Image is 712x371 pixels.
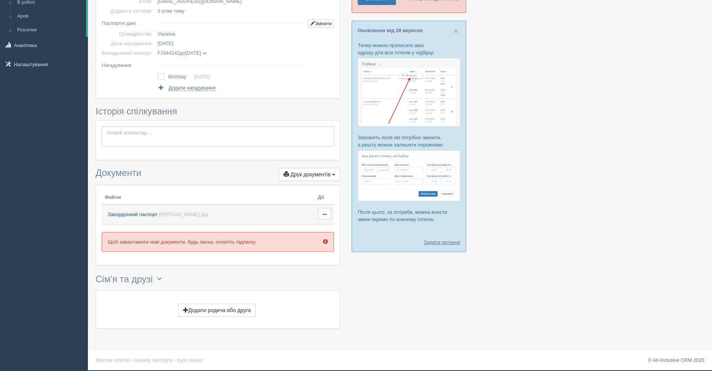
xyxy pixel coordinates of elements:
img: %D0%BF%D1%96%D0%B4%D0%B1%D1%96%D1%80%D0%BA%D0%B0-%D0%B0%D0%B2%D1%96%D0%B0-1-%D1%81%D1%80%D0%BC-%D... [358,58,460,127]
span: 3 роки тому [157,8,184,14]
p: Щоб завантажити нові документи, будь ласка, оплатіть підписку [102,232,334,252]
a: [DATE] [194,74,210,80]
h3: Сім'я та друзі [96,273,340,286]
a: Курс валют [177,357,203,363]
a: Архів [14,10,86,23]
a: Змінити [308,20,334,28]
a: Оновлення від 28 вересня [358,28,423,33]
td: Дата народження [102,39,154,48]
span: Закордонний паспорт [108,212,157,217]
span: [DATE] [185,50,201,56]
img: %D0%BF%D1%96%D0%B4%D0%B1%D1%96%D1%80%D0%BA%D0%B0-%D0%B0%D0%B2%D1%96%D0%B0-2-%D1%81%D1%80%D0%BC-%D... [358,150,460,201]
td: Паспортні дані [102,16,154,29]
p: Заповніть поля які потрібно змінити, а решту можна залишити порожніми: [358,134,460,148]
td: Birthday [168,72,194,82]
p: Тепер можна прописати авіа одразу для всіх готелів у підбірці: [358,42,460,56]
span: Додати нагадування [169,85,216,91]
a: © All-Inclusive CRM 2025 [648,357,704,363]
span: [PERSON_NAME].jpg [159,212,208,217]
a: Розсилки [14,23,86,37]
button: Додати родича або друга [178,304,256,317]
a: Додати нагадування [157,84,215,91]
h3: Документи [96,168,340,181]
span: FJ344242 [157,50,180,56]
th: Файли [102,191,315,205]
a: Закордонний паспорт [PERSON_NAME].jpg [105,208,311,221]
p: Після цього, за потреби, можна внести зміни окремо по кожному готелю. [358,208,460,223]
span: Друк документів [290,171,331,177]
a: Сканер паспорту [134,357,173,363]
th: Дії [315,191,334,205]
td: Нагадування [102,58,154,70]
span: · [174,357,176,363]
td: Закордонний паспорт [102,48,154,58]
span: [DATE] [157,41,173,46]
span: до [157,50,206,56]
span: · [131,357,132,363]
button: Друк документів [279,168,340,181]
a: Задати питання [424,239,460,246]
td: Громадянство [102,29,154,39]
td: Додано у систему [102,6,154,16]
h3: Історія спілкування [96,106,340,116]
span: × [454,26,458,35]
a: Візитки готелів [96,357,130,363]
button: Close [454,27,458,35]
td: Україна [154,29,305,39]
